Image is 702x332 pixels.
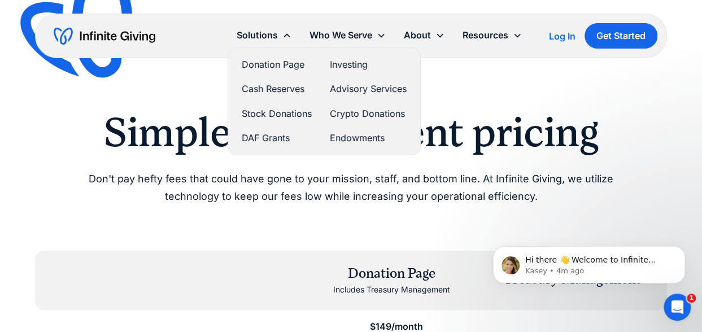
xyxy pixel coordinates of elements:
[242,81,312,97] a: Cash Reserves
[242,130,312,146] a: DAF Grants
[330,57,407,72] a: Investing
[687,294,696,303] span: 1
[242,57,312,72] a: Donation Page
[237,28,278,43] div: Solutions
[454,23,531,47] div: Resources
[309,28,372,43] div: Who We Serve
[476,222,702,302] iframe: Intercom notifications message
[549,29,575,43] a: Log In
[228,47,421,155] nav: Solutions
[463,28,508,43] div: Resources
[330,81,407,97] a: Advisory Services
[330,130,407,146] a: Endowments
[664,294,691,321] iframe: Intercom live chat
[333,283,450,296] div: Includes Treasury Management
[62,171,640,205] p: Don't pay hefty fees that could have gone to your mission, staff, and bottom line. At Infinite Gi...
[404,28,431,43] div: About
[333,264,450,283] div: Donation Page
[242,106,312,121] a: Stock Donations
[330,106,407,121] a: Crypto Donations
[549,32,575,41] div: Log In
[54,27,155,45] a: home
[395,23,454,47] div: About
[228,23,300,47] div: Solutions
[300,23,395,47] div: Who We Serve
[585,23,657,49] a: Get Started
[62,108,640,157] h2: Simple, transparent pricing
